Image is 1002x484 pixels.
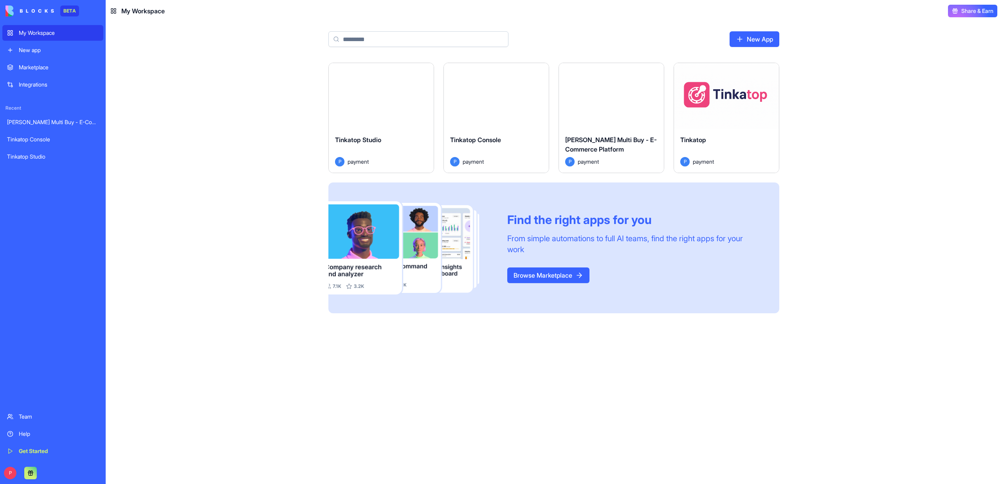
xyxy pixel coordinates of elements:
[948,5,997,17] button: Share & Earn
[7,118,99,126] div: [PERSON_NAME] Multi Buy - E-Commerce Platform
[121,6,165,16] span: My Workspace
[7,135,99,143] div: Tinkatop Console
[2,60,103,75] a: Marketplace
[2,114,103,130] a: [PERSON_NAME] Multi Buy - E-Commerce Platform
[2,149,103,164] a: Tinkatop Studio
[450,136,501,144] span: Tinkatop Console
[961,7,993,15] span: Share & Earn
[559,63,664,173] a: [PERSON_NAME] Multi Buy - E-Commerce PlatformPpayment
[2,42,103,58] a: New app
[2,409,103,424] a: Team
[19,430,99,438] div: Help
[328,201,495,295] img: Frame_181_egmpey.png
[443,63,549,173] a: Tinkatop ConsolePpayment
[7,153,99,161] div: Tinkatop Studio
[328,63,434,173] a: Tinkatop StudioPpayment
[2,77,103,92] a: Integrations
[693,157,714,166] span: payment
[19,81,99,88] div: Integrations
[463,157,484,166] span: payment
[5,5,79,16] a: BETA
[674,63,779,173] a: TinkatopPpayment
[60,5,79,16] div: BETA
[2,132,103,147] a: Tinkatop Console
[730,31,779,47] a: New App
[19,46,99,54] div: New app
[19,447,99,455] div: Get Started
[4,467,16,479] span: P
[680,136,706,144] span: Tinkatop
[565,157,575,166] span: P
[507,267,589,283] a: Browse Marketplace
[19,29,99,37] div: My Workspace
[2,426,103,442] a: Help
[680,157,690,166] span: P
[335,157,344,166] span: P
[450,157,460,166] span: P
[335,136,381,144] span: Tinkatop Studio
[507,213,761,227] div: Find the right apps for you
[565,136,657,153] span: [PERSON_NAME] Multi Buy - E-Commerce Platform
[2,443,103,459] a: Get Started
[348,157,369,166] span: payment
[5,5,54,16] img: logo
[507,233,761,255] div: From simple automations to full AI teams, find the right apps for your work
[19,63,99,71] div: Marketplace
[578,157,599,166] span: payment
[19,413,99,421] div: Team
[2,25,103,41] a: My Workspace
[2,105,103,111] span: Recent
